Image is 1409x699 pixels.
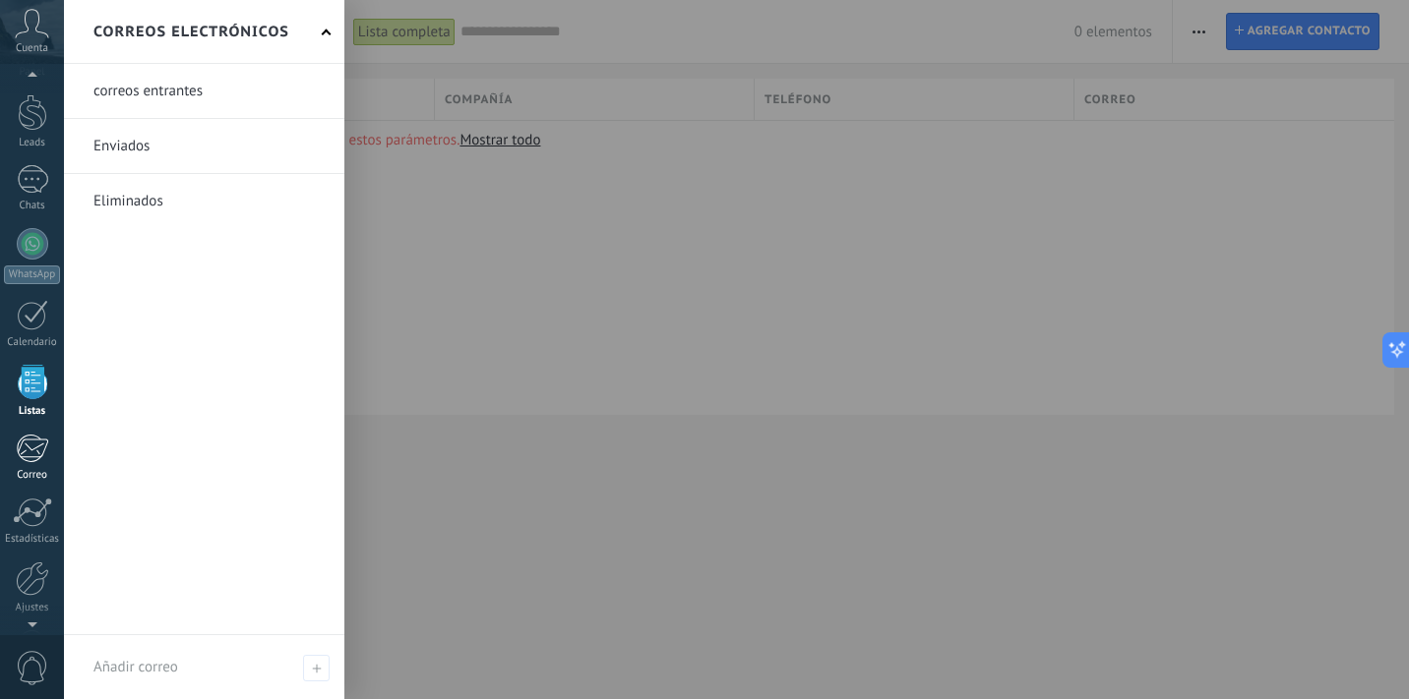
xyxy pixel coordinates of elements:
[4,602,61,614] div: Ajustes
[4,265,60,284] div: WhatsApp
[4,200,61,212] div: Chats
[303,655,330,681] span: Añadir correo
[4,405,61,418] div: Listas
[4,533,61,546] div: Estadísticas
[4,336,61,349] div: Calendario
[4,137,61,149] div: Leads
[64,64,344,119] li: correos entrantes
[93,1,289,63] h2: Correos electrónicos
[64,174,344,228] li: Eliminados
[4,469,61,482] div: Correo
[93,658,178,676] span: Añadir correo
[64,119,344,174] li: Enviados
[16,42,48,55] span: Cuenta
